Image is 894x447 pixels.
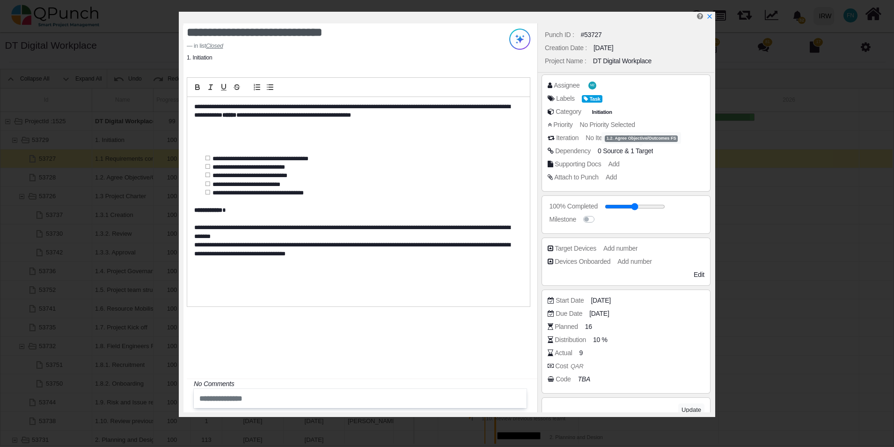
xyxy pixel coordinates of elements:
[580,121,635,128] span: No Priority Selected
[555,244,596,253] div: Target Devices
[555,361,586,371] div: Cost
[589,309,609,319] span: [DATE]
[578,375,590,383] i: TBA
[591,296,610,305] span: [DATE]
[586,134,644,142] span: No Iteration Selected
[598,147,623,155] span: 0 Source
[555,322,578,332] div: Planned
[550,201,598,211] div: 100% Completed
[556,133,579,143] div: Iteration
[556,374,571,384] div: Code
[694,271,704,278] span: Edit
[553,120,572,130] div: Priority
[585,322,592,332] span: 16
[590,84,594,87] span: MZ
[555,348,572,358] div: Actual
[194,380,234,387] i: No Comments
[556,107,581,117] div: Category
[555,146,591,156] div: Dependency
[605,135,678,142] div: 1.2. Agree Objective/Outcomes FS
[555,257,610,267] div: Devices Onboarded
[606,173,617,181] span: Add
[554,172,599,182] div: Attach to Punch
[678,403,704,416] button: Update
[617,258,652,265] span: Add number
[630,147,653,155] span: 1 Target
[550,215,576,224] div: Milestone
[555,159,601,169] div: Supporting Docs
[598,146,653,156] span: &
[608,160,620,168] span: Add
[582,95,602,103] span: Task
[568,360,586,372] i: QAR
[556,94,575,104] div: Labels
[556,309,582,319] div: Due Date
[588,82,596,89] span: Mohammed Zabhier
[579,348,583,358] span: 9
[555,335,586,345] div: Distribution
[603,245,638,252] span: Add number
[554,81,579,90] div: Assignee
[593,335,608,345] span: 10 %
[556,296,584,305] div: Start Date
[582,94,602,104] span: <div><span class="badge badge-secondary" style="background-color: #009CE0"> <i class="fa fa-tag p...
[590,108,614,116] span: Initiation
